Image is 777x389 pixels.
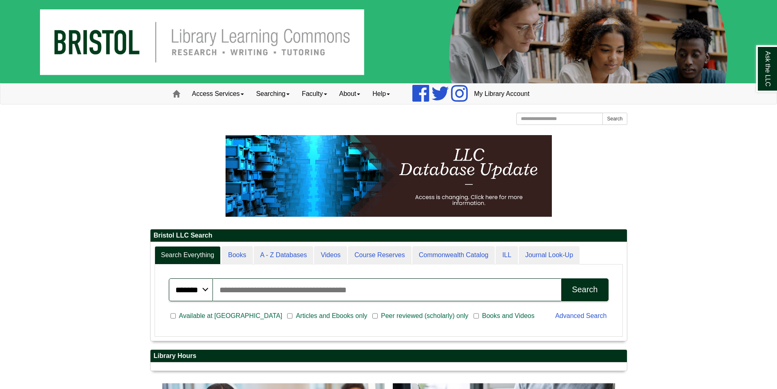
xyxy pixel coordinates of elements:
[348,246,412,265] a: Course Reserves
[602,113,627,125] button: Search
[314,246,347,265] a: Videos
[496,246,518,265] a: ILL
[333,84,367,104] a: About
[474,312,479,320] input: Books and Videos
[372,312,378,320] input: Peer reviewed (scholarly) only
[412,246,495,265] a: Commonwealth Catalog
[170,312,176,320] input: Available at [GEOGRAPHIC_DATA]
[519,246,580,265] a: Journal Look-Up
[378,311,472,321] span: Peer reviewed (scholarly) only
[561,278,608,301] button: Search
[155,246,221,265] a: Search Everything
[226,135,552,217] img: HTML tutorial
[176,311,286,321] span: Available at [GEOGRAPHIC_DATA]
[479,311,538,321] span: Books and Videos
[186,84,250,104] a: Access Services
[555,312,607,319] a: Advanced Search
[296,84,333,104] a: Faculty
[292,311,370,321] span: Articles and Ebooks only
[250,84,296,104] a: Searching
[287,312,292,320] input: Articles and Ebooks only
[366,84,396,104] a: Help
[151,350,627,362] h2: Library Hours
[151,229,627,242] h2: Bristol LLC Search
[468,84,536,104] a: My Library Account
[254,246,314,265] a: A - Z Databases
[221,246,252,265] a: Books
[572,285,598,294] div: Search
